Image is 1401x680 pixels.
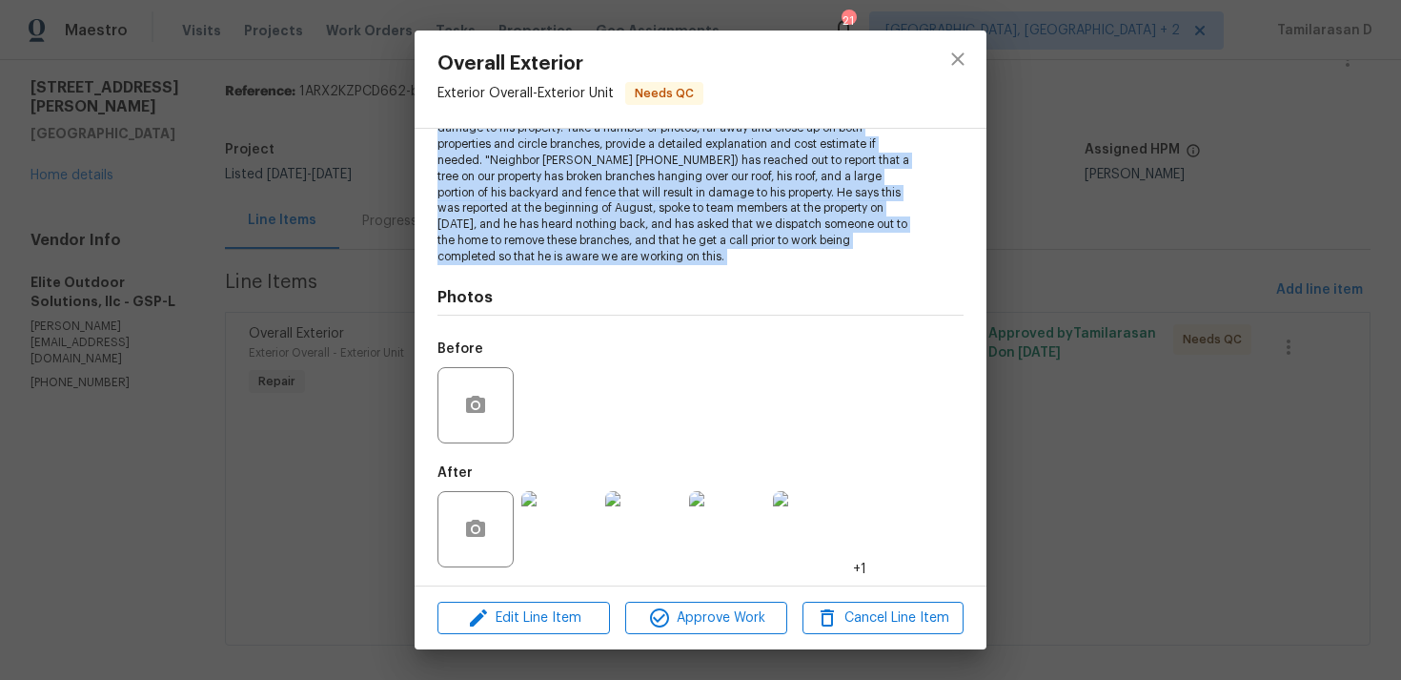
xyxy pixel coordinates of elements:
button: Cancel Line Item [802,602,964,635]
h4: Photos [437,288,964,307]
span: Please investigate the claim that a tree on our property has broken branches hanging over our roo... [437,89,911,265]
h5: After [437,466,473,480]
span: Exterior Overall - Exterior Unit [437,87,614,100]
span: Needs QC [627,84,701,103]
div: 21 [842,11,855,31]
button: Edit Line Item [437,602,610,635]
span: Edit Line Item [443,607,604,630]
span: Cancel Line Item [808,607,958,630]
span: +1 [853,560,866,579]
h5: Before [437,342,483,356]
button: Approve Work [625,602,786,635]
span: Approve Work [631,607,781,630]
span: Overall Exterior [437,53,703,74]
button: close [935,36,981,82]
